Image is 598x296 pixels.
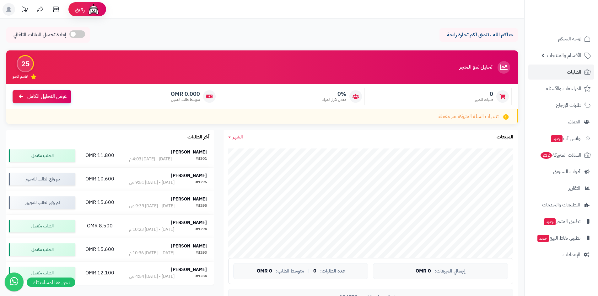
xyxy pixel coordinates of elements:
td: 15.600 OMR [78,238,122,261]
div: [DATE] - [DATE] 4:03 م [129,156,172,162]
div: الطلب مكتمل [9,243,75,256]
span: جديد [544,218,556,225]
a: التطبيقات والخدمات [528,197,594,212]
span: المراجعات والأسئلة [546,84,581,93]
div: #1295 [196,203,207,209]
p: حياكم الله ، نتمنى لكم تجارة رابحة [444,31,513,39]
a: تطبيق نقاط البيعجديد [528,231,594,246]
div: تم رفع الطلب للتجهيز [9,173,75,185]
a: الإعدادات [528,247,594,262]
span: تطبيق المتجر [543,217,580,226]
a: أدوات التسويق [528,164,594,179]
div: #1284 [196,273,207,280]
div: [DATE] - [DATE] 4:54 ص [129,273,175,280]
span: الإعدادات [563,250,580,259]
span: الأقسام والمنتجات [547,51,581,60]
span: أدوات التسويق [553,167,580,176]
div: الطلب مكتمل [9,267,75,279]
span: لوحة التحكم [558,34,581,43]
span: تنبيهات السلة المتروكة غير مفعلة [439,113,498,120]
img: ai-face.png [87,3,100,16]
div: تم رفع الطلب للتجهيز [9,196,75,209]
td: 12.100 OMR [78,262,122,285]
a: تحديثات المنصة [17,3,32,17]
div: #1293 [196,250,207,256]
span: 0 [475,91,493,97]
a: لوحة التحكم [528,31,594,46]
div: الطلب مكتمل [9,149,75,162]
div: [DATE] - [DATE] 9:51 ص [129,179,175,186]
span: الطلبات [567,68,581,76]
span: التطبيقات والخدمات [542,200,580,209]
div: #1296 [196,179,207,186]
td: 11.800 OMR [78,144,122,167]
span: السلات المتروكة [540,151,581,159]
strong: [PERSON_NAME] [171,149,207,155]
a: الطلبات [528,65,594,80]
div: الطلب مكتمل [9,220,75,232]
a: السلات المتروكة212 [528,148,594,163]
a: الشهر [228,133,243,141]
span: عرض التحليل الكامل [27,93,67,100]
a: عرض التحليل الكامل [13,90,71,103]
strong: [PERSON_NAME] [171,266,207,273]
strong: [PERSON_NAME] [171,243,207,249]
h3: آخر الطلبات [187,134,209,140]
span: وآتس آب [550,134,580,143]
a: تطبيق المتجرجديد [528,214,594,229]
span: جديد [551,135,563,142]
img: logo-2.png [555,18,592,31]
span: إجمالي المبيعات: [435,268,466,274]
strong: [PERSON_NAME] [171,219,207,226]
span: 0.000 OMR [171,91,200,97]
span: رفيق [75,6,85,13]
span: الشهر [233,133,243,141]
strong: [PERSON_NAME] [171,172,207,179]
span: إعادة تحميل البيانات التلقائي [13,31,66,39]
span: متوسط الطلب: [276,268,304,274]
span: 212 [541,152,552,159]
td: 15.600 OMR [78,191,122,214]
span: عدد الطلبات: [320,268,345,274]
a: العملاء [528,114,594,129]
span: تطبيق نقاط البيع [537,234,580,242]
span: جديد [537,235,549,242]
a: التقارير [528,181,594,196]
div: #1301 [196,156,207,162]
a: المراجعات والأسئلة [528,81,594,96]
span: 0 OMR [257,268,272,274]
div: [DATE] - [DATE] 10:23 م [129,226,174,233]
span: 0 OMR [416,268,431,274]
span: التقارير [568,184,580,193]
span: 0% [322,91,346,97]
div: [DATE] - [DATE] 9:39 ص [129,203,175,209]
a: طلبات الإرجاع [528,98,594,113]
span: طلبات الإرجاع [556,101,581,110]
strong: [PERSON_NAME] [171,196,207,202]
span: العملاء [568,117,580,126]
span: | [308,269,310,273]
a: وآتس آبجديد [528,131,594,146]
div: #1294 [196,226,207,233]
span: معدل تكرار الشراء [322,97,346,102]
span: 0 [313,268,316,274]
td: 8.500 OMR [78,215,122,238]
span: متوسط طلب العميل [171,97,200,102]
span: طلبات الشهر [475,97,493,102]
h3: تحليل نمو المتجر [459,65,492,70]
span: تقييم النمو [13,74,28,79]
td: 10.600 OMR [78,168,122,191]
div: [DATE] - [DATE] 10:36 م [129,250,174,256]
h3: المبيعات [497,134,513,140]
